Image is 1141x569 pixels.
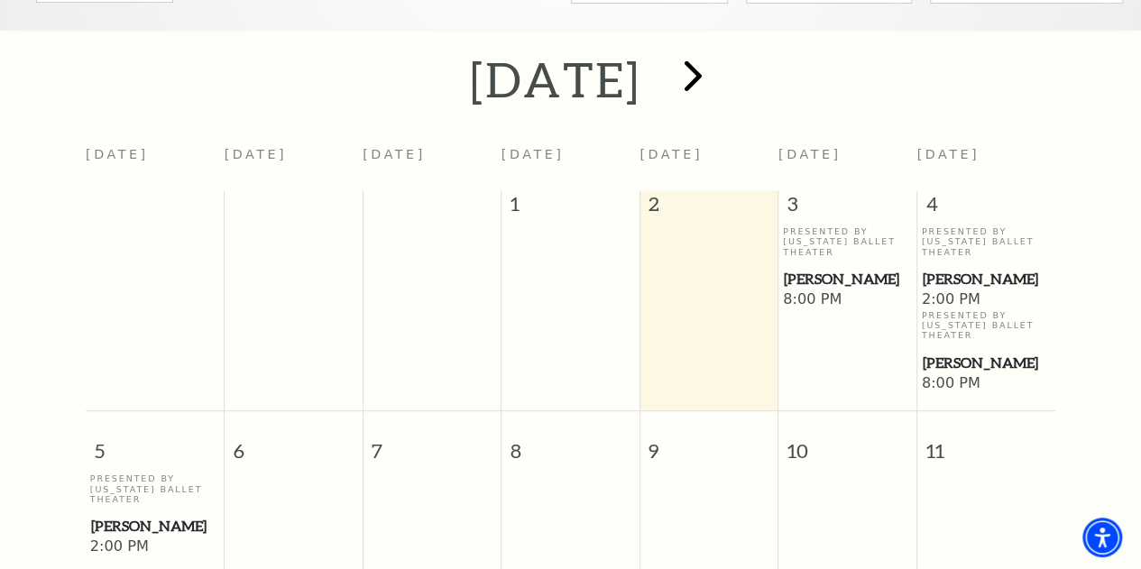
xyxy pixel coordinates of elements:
[640,411,778,473] span: 9
[783,290,912,310] span: 8:00 PM
[923,268,1051,290] span: [PERSON_NAME]
[501,190,640,226] span: 1
[783,226,912,257] p: Presented By [US_STATE] Ballet Theater
[778,147,842,161] span: [DATE]
[923,352,1051,374] span: [PERSON_NAME]
[778,190,916,226] span: 3
[640,190,778,226] span: 2
[225,411,363,473] span: 6
[86,411,224,473] span: 5
[363,136,501,189] th: [DATE]
[640,147,703,161] span: [DATE]
[917,411,1055,473] span: 11
[784,268,911,290] span: [PERSON_NAME]
[501,411,640,473] span: 8
[658,47,723,111] button: next
[1082,518,1122,557] div: Accessibility Menu
[917,190,1055,226] span: 4
[90,537,220,557] span: 2:00 PM
[922,226,1052,257] p: Presented By [US_STATE] Ballet Theater
[363,411,501,473] span: 7
[922,290,1052,310] span: 2:00 PM
[225,136,363,189] th: [DATE]
[501,147,565,161] span: [DATE]
[922,374,1052,394] span: 8:00 PM
[90,473,220,504] p: Presented By [US_STATE] Ballet Theater
[86,136,225,189] th: [DATE]
[91,515,219,537] span: [PERSON_NAME]
[922,310,1052,341] p: Presented By [US_STATE] Ballet Theater
[778,411,916,473] span: 10
[916,147,980,161] span: [DATE]
[470,50,640,108] h2: [DATE]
